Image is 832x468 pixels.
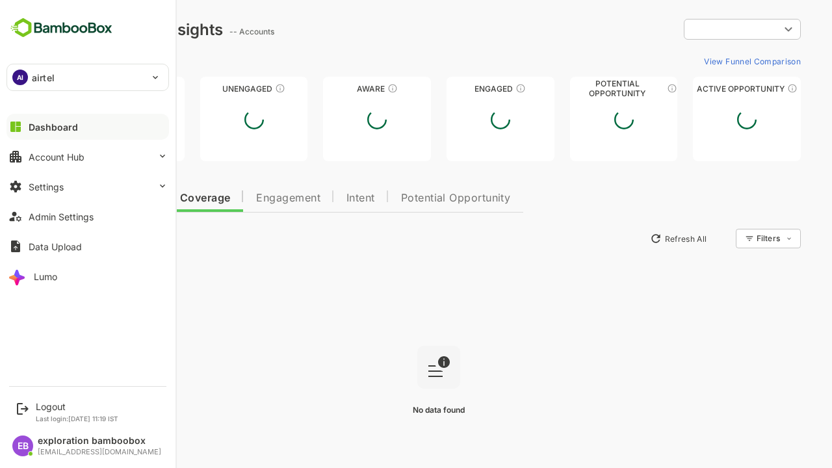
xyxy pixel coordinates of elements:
[184,27,233,36] ag: -- Accounts
[647,84,755,94] div: Active Opportunity
[6,233,169,259] button: Data Upload
[638,18,755,41] div: ​
[31,84,139,94] div: Unreached
[38,448,161,456] div: [EMAIL_ADDRESS][DOMAIN_NAME]
[211,193,275,203] span: Engagement
[44,193,185,203] span: Data Quality and Coverage
[36,401,118,412] div: Logout
[12,70,28,85] div: AI
[229,83,240,94] div: These accounts have not shown enough engagement and need nurturing
[106,83,116,94] div: These accounts have not been engaged with for a defined time period
[711,233,734,243] div: Filters
[29,211,94,222] div: Admin Settings
[6,203,169,229] button: Admin Settings
[525,84,632,94] div: Potential Opportunity
[6,144,169,170] button: Account Hub
[12,435,33,456] div: EB
[6,114,169,140] button: Dashboard
[36,415,118,422] p: Last login: [DATE] 11:19 IST
[38,435,161,447] div: exploration bamboobox
[29,241,82,252] div: Data Upload
[31,20,177,39] div: Dashboard Insights
[6,16,116,40] img: BambooboxFullLogoMark.5f36c76dfaba33ec1ec1367b70bb1252.svg
[621,83,632,94] div: These accounts are MQAs and can be passed on to Inside Sales
[367,405,419,415] span: No data found
[342,83,352,94] div: These accounts have just entered the buying cycle and need further nurturing
[710,227,755,250] div: Filters
[31,227,126,250] button: New Insights
[34,271,57,282] div: Lumo
[29,151,84,162] div: Account Hub
[301,193,330,203] span: Intent
[29,122,78,133] div: Dashboard
[470,83,480,94] div: These accounts are warm, further nurturing would qualify them to MQAs
[401,84,509,94] div: Engaged
[356,193,465,203] span: Potential Opportunity
[155,84,263,94] div: Unengaged
[278,84,385,94] div: Aware
[7,64,168,90] div: AIairtel
[6,174,169,200] button: Settings
[29,181,64,192] div: Settings
[599,228,667,249] button: Refresh All
[653,51,755,71] button: View Funnel Comparison
[6,263,169,289] button: Lumo
[742,83,752,94] div: These accounts have open opportunities which might be at any of the Sales Stages
[32,71,55,84] p: airtel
